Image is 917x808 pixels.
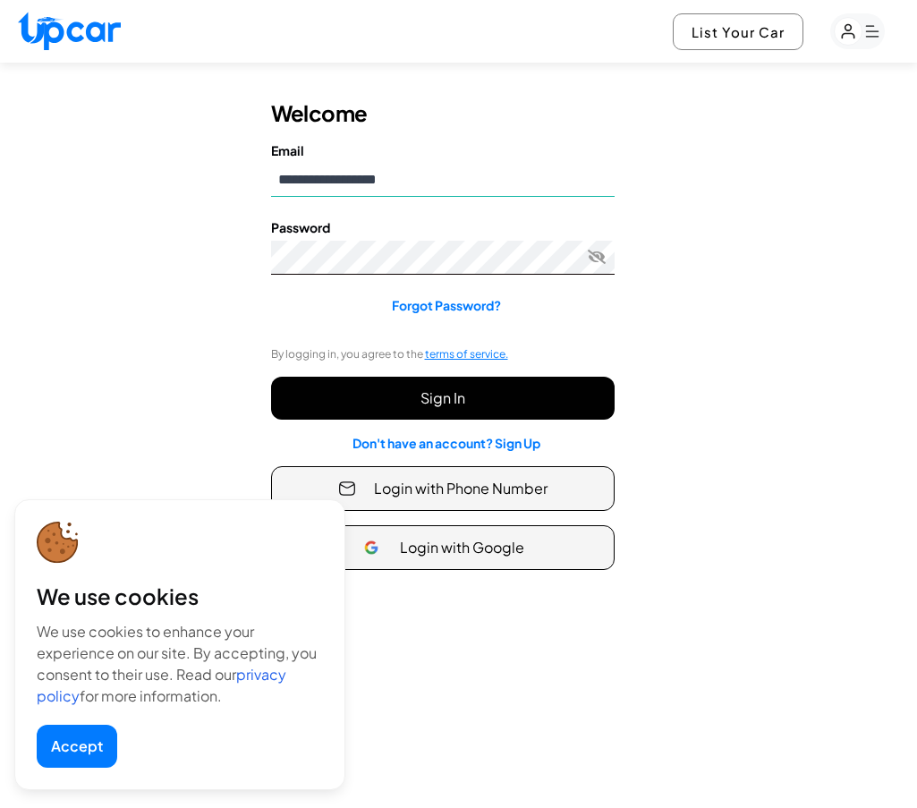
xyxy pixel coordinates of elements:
button: List Your Car [673,13,803,50]
span: Login with Phone Number [374,478,548,499]
button: Accept [37,725,117,768]
label: Email [271,141,615,160]
button: Sign In [271,377,615,420]
img: Upcar Logo [18,12,121,50]
a: Don't have an account? Sign Up [352,435,540,451]
label: Password [271,218,615,237]
a: Forgot Password? [392,297,501,313]
label: By logging in, you agree to the [271,346,508,362]
button: Toggle password visibility [588,248,606,266]
img: Email Icon [338,480,356,498]
div: We use cookies to enhance your experience on our site. By accepting, you consent to their use. Re... [37,621,323,707]
h3: Welcome [271,98,368,127]
span: terms of service. [425,347,508,361]
img: Google Icon [361,537,382,558]
button: Login with Google [271,525,615,570]
button: Login with Phone Number [271,466,615,511]
div: We use cookies [37,582,323,610]
img: cookie-icon.svg [37,522,79,564]
span: Login with Google [400,537,524,558]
